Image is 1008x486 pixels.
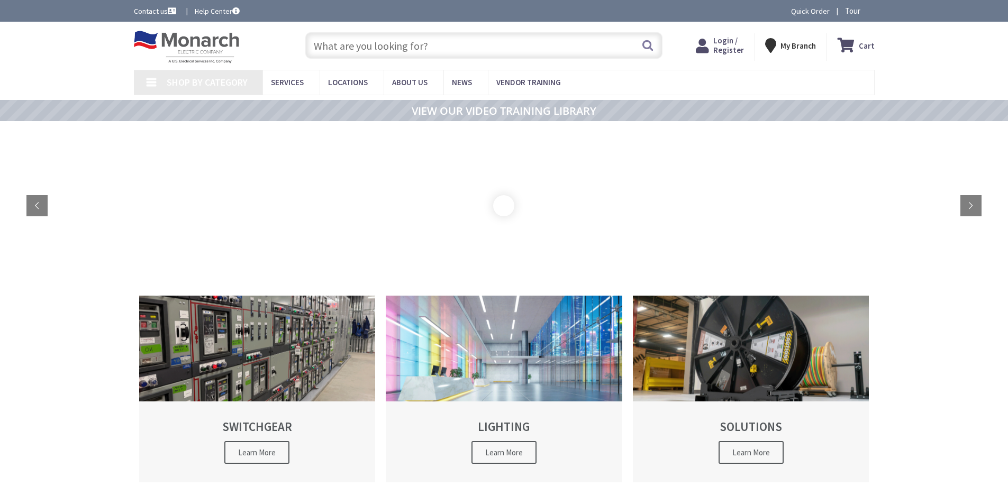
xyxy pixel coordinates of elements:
div: My Branch [765,36,816,55]
h2: LIGHTING [404,420,604,433]
a: Contact us [134,6,178,16]
span: Learn More [471,441,537,464]
span: Vendor Training [496,77,561,87]
a: Login / Register [696,36,744,55]
a: Help Center [195,6,240,16]
span: Locations [328,77,368,87]
a: SWITCHGEAR Learn More [139,296,376,482]
span: About Us [392,77,428,87]
a: LIGHTING Learn More [386,296,622,482]
a: Cart [838,36,875,55]
strong: My Branch [780,41,816,51]
strong: Cart [859,36,875,55]
img: Monarch Electric Company [134,31,240,63]
span: Login / Register [713,35,744,55]
span: Tour [845,6,872,16]
span: Learn More [719,441,784,464]
input: What are you looking for? [305,32,662,59]
span: Learn More [224,441,289,464]
a: SOLUTIONS Learn More [633,296,869,482]
span: News [452,77,472,87]
a: Quick Order [791,6,830,16]
h2: SOLUTIONS [651,420,851,433]
span: Services [271,77,304,87]
h2: SWITCHGEAR [158,420,357,433]
span: Shop By Category [167,76,248,88]
a: VIEW OUR VIDEO TRAINING LIBRARY [412,105,596,117]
